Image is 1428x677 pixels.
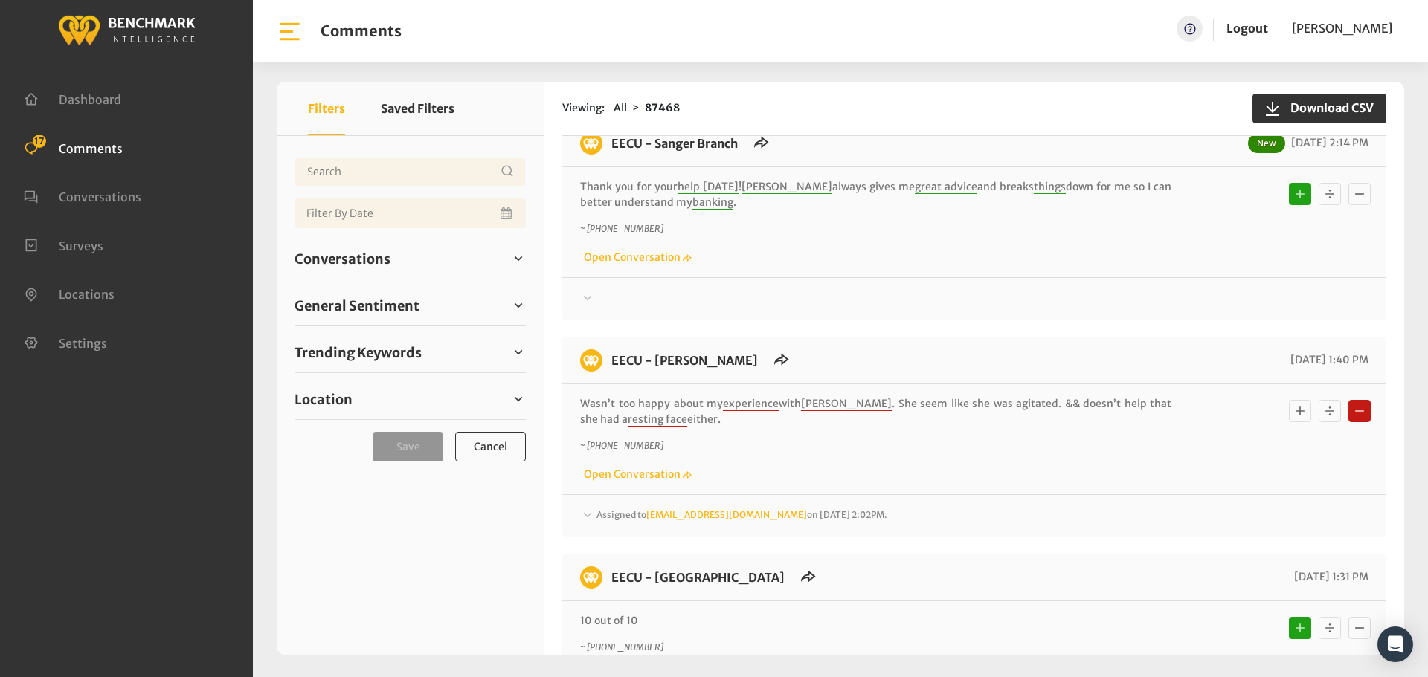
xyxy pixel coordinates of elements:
span: experience [723,397,779,411]
span: great advice [915,180,977,194]
span: Location [295,389,353,409]
i: ~ [PHONE_NUMBER] [580,223,663,234]
span: Conversations [59,190,141,204]
a: Trending Keywords [295,341,526,363]
a: Logout [1226,16,1268,42]
button: Cancel [455,432,526,461]
img: benchmark [580,349,602,372]
a: Location [295,388,526,410]
span: Conversations [295,249,390,269]
img: benchmark [57,11,196,48]
img: benchmark [580,132,602,155]
p: 10 out of 10 [580,613,1171,629]
h6: EECU - Sanger Branch [602,132,747,155]
span: resting face [628,412,687,427]
button: Saved Filters [381,82,454,135]
img: benchmark [580,566,602,589]
a: EECU - [PERSON_NAME] [611,353,758,368]
span: [DATE] 1:40 PM [1287,353,1368,366]
a: Conversations [295,247,526,270]
span: General Sentiment [295,296,419,316]
div: Basic example [1285,179,1374,209]
h6: EECU - Demaree Branch [602,349,767,372]
i: ~ [PHONE_NUMBER] [580,641,663,652]
h1: Comments [321,22,402,40]
p: Wasn’t too happy about my with . She seem like she was agitated. && doesn’t help that she had a e... [580,396,1171,427]
span: Locations [59,287,115,302]
a: [PERSON_NAME] [1292,16,1392,42]
a: General Sentiment [295,294,526,317]
a: Comments 17 [24,140,123,155]
span: [DATE] 1:31 PM [1290,570,1368,583]
span: All [614,101,627,114]
span: [PERSON_NAME] [742,180,832,194]
a: Conversations [24,188,141,203]
span: New [1248,134,1285,153]
h6: EECU - Clovis North Branch [602,566,794,589]
div: Open Intercom Messenger [1377,626,1413,662]
img: bar [277,19,303,45]
button: Download CSV [1252,94,1386,123]
i: ~ [PHONE_NUMBER] [580,440,663,451]
span: Surveys [59,238,103,253]
span: things [1034,180,1066,194]
span: Dashboard [59,92,121,107]
a: Open Conversation [580,467,692,481]
span: help [DATE] [678,180,739,194]
span: Comments [59,140,123,155]
a: Surveys [24,237,103,252]
span: Assigned to on [DATE] 2:02PM. [596,509,887,520]
a: Locations [24,285,115,300]
a: EECU - Sanger Branch [611,136,738,151]
button: Filters [308,82,345,135]
input: Username [295,157,526,187]
div: Basic example [1285,396,1374,426]
span: Download CSV [1281,99,1374,117]
div: Basic example [1285,613,1374,643]
p: Thank you for your ! always gives me and breaks down for me so I can better understand my . [580,179,1171,210]
button: Open Calendar [498,198,517,228]
span: [DATE] 2:14 PM [1287,136,1368,149]
span: [PERSON_NAME] [1292,21,1392,36]
a: Dashboard [24,91,121,106]
a: Logout [1226,21,1268,36]
a: Open Conversation [580,250,692,264]
span: banking [692,195,733,210]
div: Assigned to[EMAIL_ADDRESS][DOMAIN_NAME]on [DATE] 2:02PM. [580,507,1368,525]
span: Trending Keywords [295,343,422,363]
a: Settings [24,334,107,349]
span: Settings [59,335,107,350]
span: [PERSON_NAME] [801,397,892,411]
a: [EMAIL_ADDRESS][DOMAIN_NAME] [646,509,807,520]
a: EECU - [GEOGRAPHIC_DATA] [611,570,785,585]
strong: 87468 [645,101,680,114]
input: Date range input field [295,198,526,228]
span: Viewing: [562,100,605,116]
span: 17 [33,135,46,148]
